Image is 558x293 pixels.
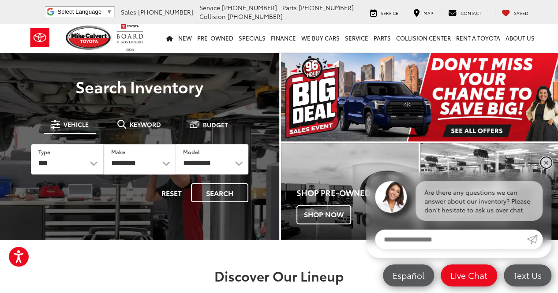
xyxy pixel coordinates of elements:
[66,26,112,50] img: Mike Calvert Toyota
[183,148,200,156] label: Model
[375,230,527,249] input: Enter your message
[64,121,89,127] span: Vehicle
[383,264,434,286] a: Español
[154,183,189,202] button: Reset
[138,7,193,16] span: [PHONE_NUMBER]
[299,3,354,12] span: [PHONE_NUMBER]
[375,181,407,213] img: Agent profile photo
[236,24,268,52] a: Specials
[388,270,429,281] span: Español
[281,143,419,240] a: Shop Pre-Owned Shop Now
[111,148,125,156] label: Make
[363,8,405,17] a: Service
[296,205,351,224] span: Shop Now
[199,3,220,12] span: Service
[423,10,433,16] span: Map
[342,24,371,52] a: Service
[228,12,283,21] span: [PHONE_NUMBER]
[446,270,492,281] span: Live Chat
[381,10,398,16] span: Service
[442,8,488,17] a: Contact
[296,189,419,197] h4: Shop Pre-Owned
[420,143,558,240] a: Schedule Service Schedule Now
[57,8,101,15] span: Select Language
[23,23,56,52] img: Toyota
[176,24,195,52] a: New
[461,10,481,16] span: Contact
[453,24,503,52] a: Rent a Toyota
[503,24,537,52] a: About Us
[514,10,528,16] span: Saved
[28,268,531,283] h2: Discover Our Lineup
[281,143,419,240] div: Toyota
[222,3,277,12] span: [PHONE_NUMBER]
[527,230,543,249] a: Submit
[191,183,248,202] button: Search
[509,270,546,281] span: Text Us
[393,24,453,52] a: Collision Center
[38,148,50,156] label: Type
[416,181,543,221] div: Are there any questions we can answer about our inventory? Please don't hesitate to ask us over c...
[57,8,112,15] a: Select Language​
[199,12,226,21] span: Collision
[106,8,112,15] span: ▼
[121,7,136,16] span: Sales
[407,8,440,17] a: Map
[420,143,558,240] div: Toyota
[268,24,299,52] a: Finance
[299,24,342,52] a: WE BUY CARS
[371,24,393,52] a: Parts
[19,78,261,95] h3: Search Inventory
[282,3,297,12] span: Parts
[203,122,228,128] span: Budget
[504,264,551,286] a: Text Us
[195,24,236,52] a: Pre-Owned
[164,24,176,52] a: Home
[441,264,497,286] a: Live Chat
[495,8,535,17] a: My Saved Vehicles
[130,121,161,127] span: Keyword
